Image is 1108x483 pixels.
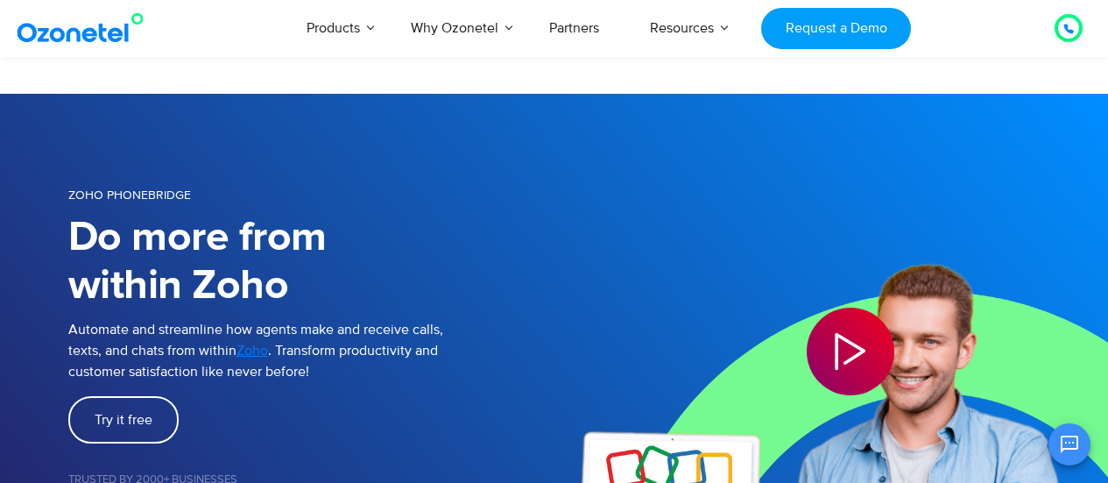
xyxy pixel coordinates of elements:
[68,188,191,202] span: Zoho Phonebridge
[1048,423,1090,465] button: Open chat
[68,396,179,444] a: Try it free
[807,308,894,395] div: Play Video
[68,319,554,382] p: Automate and streamline how agents make and receive calls, texts, and chats from within . Transfo...
[95,413,152,427] span: Try it free
[761,8,911,49] a: Request a Demo
[236,342,268,359] span: Zoho
[236,340,268,361] a: Zoho
[68,214,554,310] h1: Do more from within Zoho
